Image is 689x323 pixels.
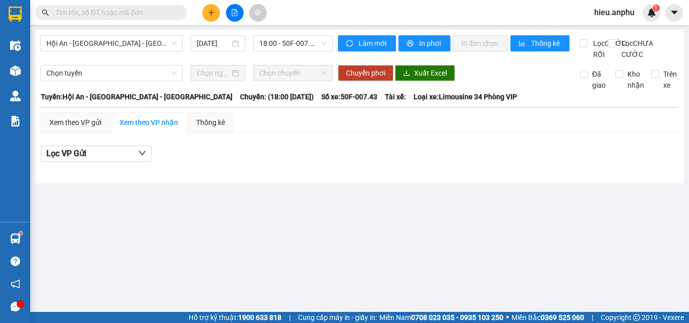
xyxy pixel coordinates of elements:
[623,69,648,91] span: Kho nhận
[189,312,281,323] span: Hỗ trợ kỹ thuật:
[453,35,508,51] button: In đơn chọn
[10,116,21,126] img: solution-icon
[10,66,21,76] img: warehouse-icon
[10,233,21,244] img: warehouse-icon
[346,40,355,48] span: sync
[589,38,628,60] span: Lọc CƯỚC RỒI
[46,66,177,81] span: Chọn tuyến
[10,40,21,51] img: warehouse-icon
[138,149,146,157] span: down
[541,313,584,321] strong: 0369 525 060
[411,313,503,321] strong: 0708 023 035 - 0935 103 250
[511,312,584,323] span: Miền Bắc
[11,302,20,311] span: message
[120,117,178,128] div: Xem theo VP nhận
[240,91,314,102] span: Chuyến: (18:00 [DATE])
[359,38,388,49] span: Làm mới
[653,5,660,12] sup: 1
[338,65,393,81] button: Chuyển phơi
[659,69,681,91] span: Trên xe
[254,9,261,16] span: aim
[506,315,509,319] span: ⚪️
[259,66,327,81] span: Chọn chuyến
[298,312,377,323] span: Cung cấp máy in - giấy in:
[592,312,593,323] span: |
[9,7,22,22] img: logo-vxr
[55,7,175,18] input: Tìm tên, số ĐT hoặc mã đơn
[398,35,450,51] button: printerIn phơi
[197,68,230,79] input: Chọn ngày
[510,35,569,51] button: bar-chartThống kê
[49,117,101,128] div: Xem theo VP gửi
[395,65,455,81] button: downloadXuất Excel
[226,4,244,22] button: file-add
[46,147,86,160] span: Lọc VP Gửi
[46,36,177,51] span: Hội An - Nha Trang - Đà Lạt
[41,93,233,101] b: Tuyến: Hội An - [GEOGRAPHIC_DATA] - [GEOGRAPHIC_DATA]
[321,91,377,102] span: Số xe: 50F-007.43
[385,91,406,102] span: Tài xế:
[588,69,610,91] span: Đã giao
[19,232,22,235] sup: 1
[196,117,225,128] div: Thống kê
[654,5,658,12] span: 1
[231,9,238,16] span: file-add
[586,6,643,19] span: hieu.anphu
[10,91,21,101] img: warehouse-icon
[407,40,415,48] span: printer
[238,313,281,321] strong: 1900 633 818
[338,35,396,51] button: syncLàm mới
[249,4,267,22] button: aim
[259,36,327,51] span: 18:00 - 50F-007.43 - (Đã hủy)
[208,9,215,16] span: plus
[670,8,679,17] span: caret-down
[289,312,291,323] span: |
[11,256,20,266] span: question-circle
[665,4,683,22] button: caret-down
[531,38,561,49] span: Thống kê
[617,38,655,60] span: Lọc CHƯA CƯỚC
[379,312,503,323] span: Miền Nam
[633,314,640,321] span: copyright
[647,8,656,17] img: icon-new-feature
[42,9,49,16] span: search
[414,91,517,102] span: Loại xe: Limousine 34 Phòng VIP
[197,38,230,49] input: 15/09/2025
[41,146,152,162] button: Lọc VP Gửi
[202,4,220,22] button: plus
[419,38,442,49] span: In phơi
[11,279,20,289] span: notification
[519,40,527,48] span: bar-chart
